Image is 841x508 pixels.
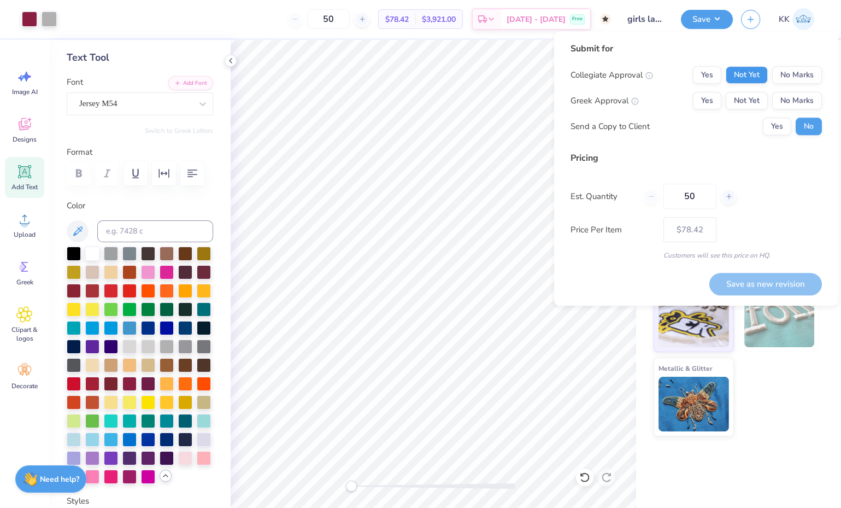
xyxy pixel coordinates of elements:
[744,293,815,347] img: 3D Puff
[663,184,716,209] input: – –
[571,95,639,107] div: Greek Approval
[658,377,729,431] img: Metallic & Glitter
[571,120,650,133] div: Send a Copy to Client
[168,76,213,90] button: Add Font
[14,230,36,239] span: Upload
[145,126,213,135] button: Switch to Greek Letters
[693,66,721,84] button: Yes
[779,13,790,26] span: KK
[658,293,729,347] img: Standard
[772,92,822,109] button: No Marks
[67,200,213,212] label: Color
[571,224,655,236] label: Price Per Item
[658,363,713,374] span: Metallic & Glitter
[13,135,37,144] span: Designs
[772,66,822,84] button: No Marks
[693,92,721,109] button: Yes
[726,66,768,84] button: Not Yet
[12,87,38,96] span: Image AI
[346,481,357,492] div: Accessibility label
[796,118,822,135] button: No
[507,14,566,25] span: [DATE] - [DATE]
[40,474,79,484] strong: Need help?
[11,183,38,191] span: Add Text
[571,151,822,165] div: Pricing
[67,76,83,89] label: Font
[774,8,819,30] a: KK
[385,14,409,25] span: $78.42
[571,69,653,81] div: Collegiate Approval
[11,382,38,390] span: Decorate
[16,278,33,287] span: Greek
[619,8,673,30] input: Untitled Design
[422,14,456,25] span: $3,921.00
[307,9,350,29] input: – –
[67,50,213,65] div: Text Tool
[571,250,822,260] div: Customers will see this price on HQ.
[67,495,89,507] label: Styles
[681,10,733,29] button: Save
[7,325,43,343] span: Clipart & logos
[571,42,822,55] div: Submit for
[67,146,213,159] label: Format
[97,220,213,242] input: e.g. 7428 c
[792,8,814,30] img: Karina King
[572,15,583,23] span: Free
[726,92,768,109] button: Not Yet
[571,190,636,203] label: Est. Quantity
[763,118,791,135] button: Yes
